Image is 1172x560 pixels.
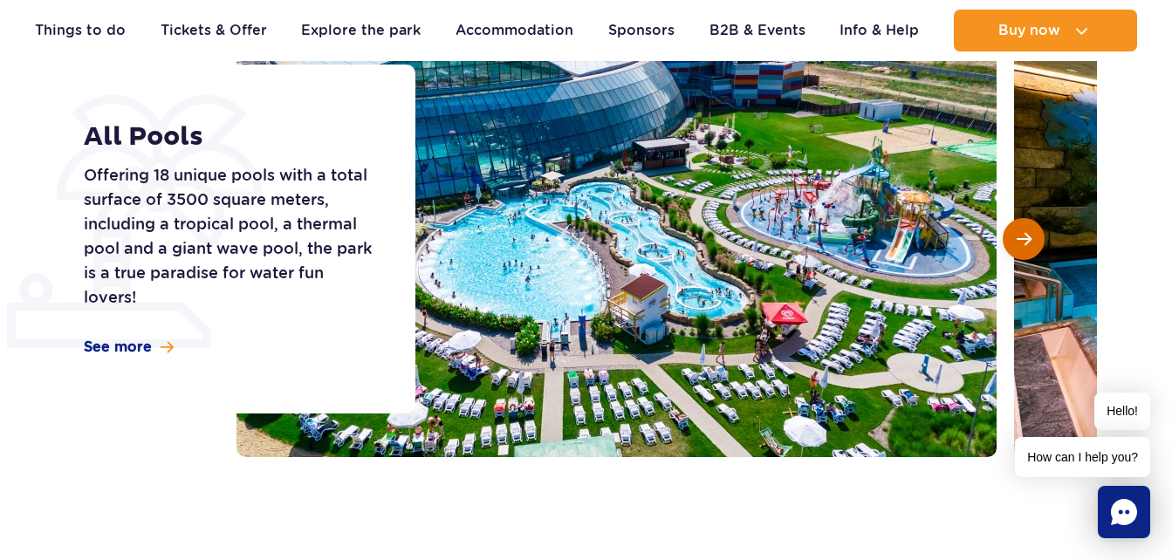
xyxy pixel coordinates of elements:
[998,23,1060,38] span: Buy now
[84,338,152,357] span: See more
[236,21,997,457] img: Outdoor section of Suntago, with pools and slides, surrounded by sunbeds and greenery
[161,10,267,51] a: Tickets & Offer
[84,121,376,153] h1: All Pools
[1003,218,1045,260] button: Next slide
[1094,393,1150,430] span: Hello!
[301,10,421,51] a: Explore the park
[84,163,376,310] p: Offering 18 unique pools with a total surface of 3500 square meters, including a tropical pool, a...
[1015,437,1150,477] span: How can I help you?
[608,10,675,51] a: Sponsors
[1098,486,1150,538] div: Chat
[35,10,126,51] a: Things to do
[709,10,805,51] a: B2B & Events
[456,10,573,51] a: Accommodation
[840,10,919,51] a: Info & Help
[954,10,1137,51] button: Buy now
[84,338,174,357] a: See more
